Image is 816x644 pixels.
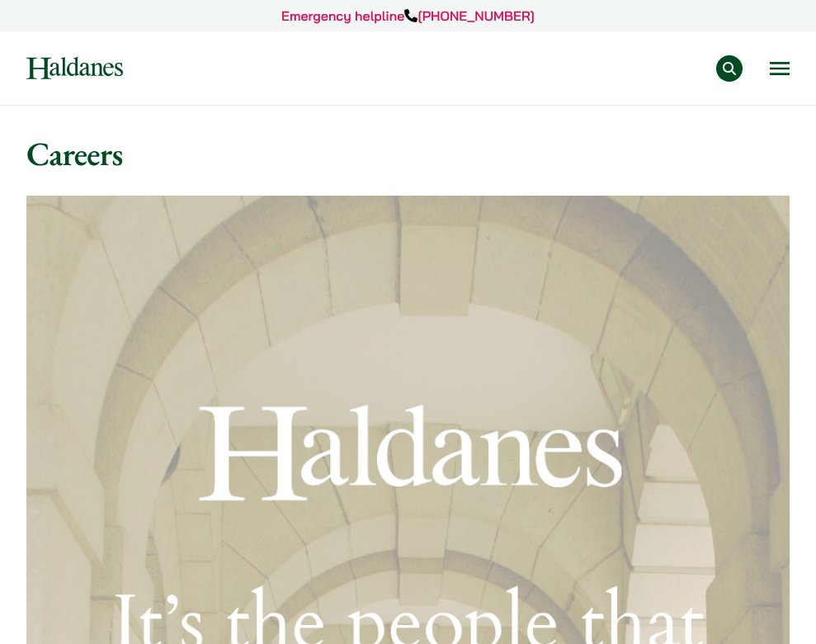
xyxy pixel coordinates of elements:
[770,62,790,75] button: Open menu
[26,134,790,173] h1: Careers
[281,7,535,24] a: Emergency helpline[PHONE_NUMBER]
[716,55,743,82] button: Search
[26,57,123,79] img: Logo of Haldanes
